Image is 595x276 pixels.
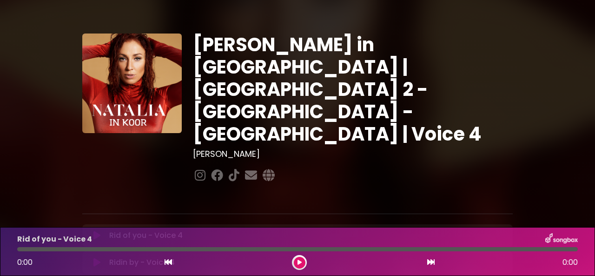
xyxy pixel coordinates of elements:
img: songbox-logo-white.png [545,233,578,245]
span: 0:00 [562,257,578,268]
p: Rid of you - Voice 4 [17,234,92,245]
img: YTVS25JmS9CLUqXqkEhs [82,34,182,133]
h1: [PERSON_NAME] in [GEOGRAPHIC_DATA] | [GEOGRAPHIC_DATA] 2 - [GEOGRAPHIC_DATA] - [GEOGRAPHIC_DATA] ... [193,34,513,145]
span: 0:00 [17,257,33,268]
h3: [PERSON_NAME] [193,149,513,159]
